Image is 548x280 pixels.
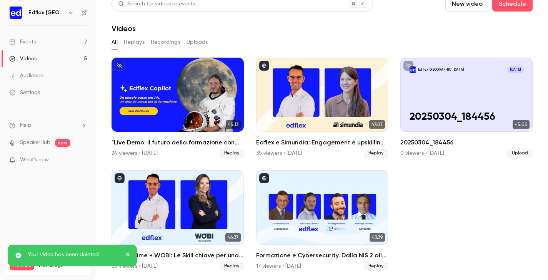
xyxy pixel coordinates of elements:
div: 24 viewers • [DATE] [112,149,158,157]
span: 47:07 [369,120,385,129]
ul: Videos [112,58,533,271]
button: Replays [124,36,145,48]
h1: Videos [112,24,136,33]
button: published [115,173,125,183]
span: 45:13 [226,120,241,129]
button: published [259,61,269,71]
li: Edflex Prime + WOBI: Le Skill chiave per una leadership a prova di futuro [112,170,244,270]
span: Upload [507,149,533,158]
a: 46:37Edflex Prime + WOBI: Le Skill chiave per una leadership a prova di futuro35 viewers • [DATE]... [112,170,244,270]
h6: Edflex [GEOGRAPHIC_DATA] [28,9,65,17]
button: close [125,251,131,260]
li: Formazione e Cybersecurity. Dalla NIS 2 alla cyber-escalation: la risposta di Edflex Prime e Alte... [256,170,388,270]
h2: "Live Demo: il futuro della formazione con Edflex Copilot" [112,138,244,147]
span: [DATE] [508,66,524,73]
iframe: Noticeable Trigger [78,157,87,164]
li: "Live Demo: il futuro della formazione con Edflex Copilot" [112,58,244,158]
a: 45:13"Live Demo: il futuro della formazione con Edflex Copilot"24 viewers • [DATE]Replay [112,58,244,158]
button: unpublished [403,61,413,71]
button: Uploads [187,36,208,48]
div: Videos [9,55,37,63]
h2: Edflex Prime + WOBI: Le Skill chiave per una leadership a prova di futuro [112,251,244,260]
a: SpeakerHub [20,139,50,147]
div: Audience [9,72,43,80]
li: Edflex e Simundia: Engagement e upskilling per la talent retention [256,58,388,158]
span: Help [20,121,31,129]
span: Replay [220,262,244,271]
h2: 20250304_184456 [400,138,533,147]
span: Replay [220,149,244,158]
button: All [112,36,118,48]
img: Edflex Italy [10,7,22,19]
span: 46:37 [225,233,241,242]
div: Settings [9,89,40,96]
li: help-dropdown-opener [9,121,87,129]
span: What's new [20,156,49,164]
button: unpublished [115,61,125,71]
div: 35 viewers • [DATE] [256,149,302,157]
p: Your video has been deleted [28,251,120,258]
li: 20250304_184456 [400,58,533,158]
div: 0 viewers • [DATE] [400,149,444,157]
h2: Formazione e Cybersecurity. Dalla NIS 2 alla cyber-escalation: la risposta di Edflex Prime e Alte... [256,251,388,260]
button: Recordings [151,36,180,48]
span: 43:39 [370,233,385,242]
p: Edflex [GEOGRAPHIC_DATA] [418,68,464,72]
span: new [55,139,70,147]
a: 20250304_184456Edflex [GEOGRAPHIC_DATA][DATE]20250304_18445645:0520250304_1844560 viewers • [DATE... [400,58,533,158]
a: 43:39Formazione e Cybersecurity. Dalla NIS 2 alla cyber-escalation: la risposta di Edflex Prime e... [256,170,388,270]
div: Events [9,38,36,46]
span: 45:05 [513,120,530,129]
span: Replay [364,262,388,271]
span: Replay [364,149,388,158]
h2: Edflex e Simundia: Engagement e upskilling per la talent retention [256,138,388,147]
button: published [259,173,269,183]
p: 20250304_184456 [410,111,524,123]
div: 17 viewers • [DATE] [256,262,301,270]
a: 47:07Edflex e Simundia: Engagement e upskilling per la talent retention35 viewers • [DATE]Replay [256,58,388,158]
